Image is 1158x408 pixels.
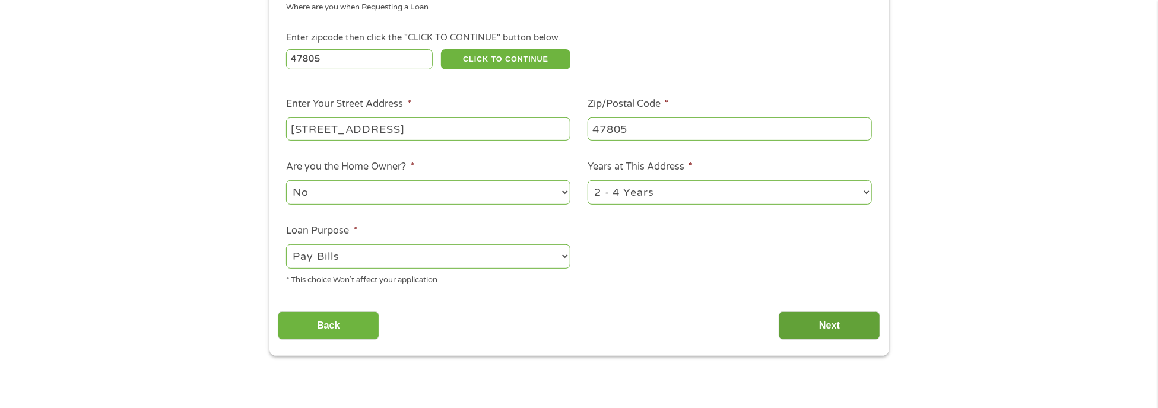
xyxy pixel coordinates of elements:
div: Where are you when Requesting a Loan. [286,2,863,14]
button: CLICK TO CONTINUE [441,49,570,69]
input: Enter Zipcode (e.g 01510) [286,49,433,69]
label: Zip/Postal Code [588,98,669,110]
div: * This choice Won’t affect your application [286,270,570,286]
input: 1 Main Street [286,117,570,140]
div: Enter zipcode then click the "CLICK TO CONTINUE" button below. [286,31,871,44]
input: Next [779,311,880,340]
input: Back [278,311,379,340]
label: Enter Your Street Address [286,98,411,110]
label: Years at This Address [588,161,693,173]
label: Are you the Home Owner? [286,161,414,173]
label: Loan Purpose [286,225,357,237]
